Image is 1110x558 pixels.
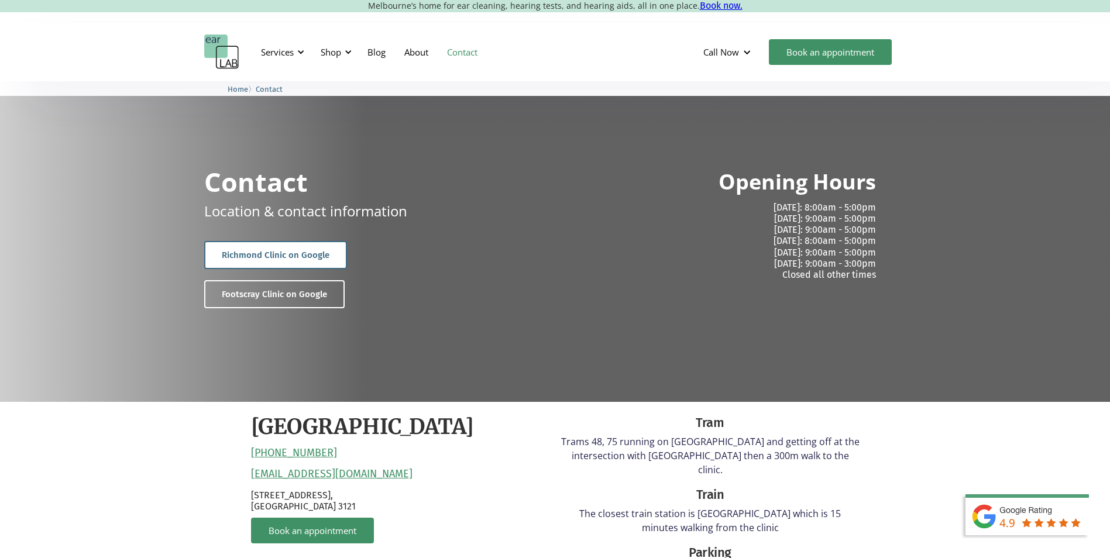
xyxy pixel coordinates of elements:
[256,83,283,94] a: Contact
[561,414,860,432] div: Tram
[703,46,739,58] div: Call Now
[251,518,374,543] a: Book an appointment
[228,83,256,95] li: 〉
[204,168,308,195] h1: Contact
[204,241,347,269] a: Richmond Clinic on Google
[694,35,763,70] div: Call Now
[395,35,438,69] a: About
[251,414,474,441] h2: [GEOGRAPHIC_DATA]
[251,490,549,512] p: [STREET_ADDRESS], [GEOGRAPHIC_DATA] 3121
[228,85,248,94] span: Home
[251,468,413,481] a: [EMAIL_ADDRESS][DOMAIN_NAME]
[228,83,248,94] a: Home
[254,35,308,70] div: Services
[358,35,395,69] a: Blog
[561,507,860,535] p: The closest train station is [GEOGRAPHIC_DATA] which is 15 minutes walking from the clinic
[251,447,337,460] a: [PHONE_NUMBER]
[719,168,876,196] h2: Opening Hours
[561,485,860,504] div: Train
[314,35,355,70] div: Shop
[204,35,239,70] a: home
[561,435,860,477] p: Trams 48, 75 running on [GEOGRAPHIC_DATA] and getting off at the intersection with [GEOGRAPHIC_DA...
[261,46,294,58] div: Services
[769,39,892,65] a: Book an appointment
[204,201,407,221] p: Location & contact information
[204,280,345,308] a: Footscray Clinic on Google
[438,35,487,69] a: Contact
[256,85,283,94] span: Contact
[321,46,341,58] div: Shop
[565,202,876,280] p: [DATE]: 8:00am - 5:00pm [DATE]: 9:00am - 5:00pm [DATE]: 9:00am - 5:00pm [DATE]: 8:00am - 5:00pm [...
